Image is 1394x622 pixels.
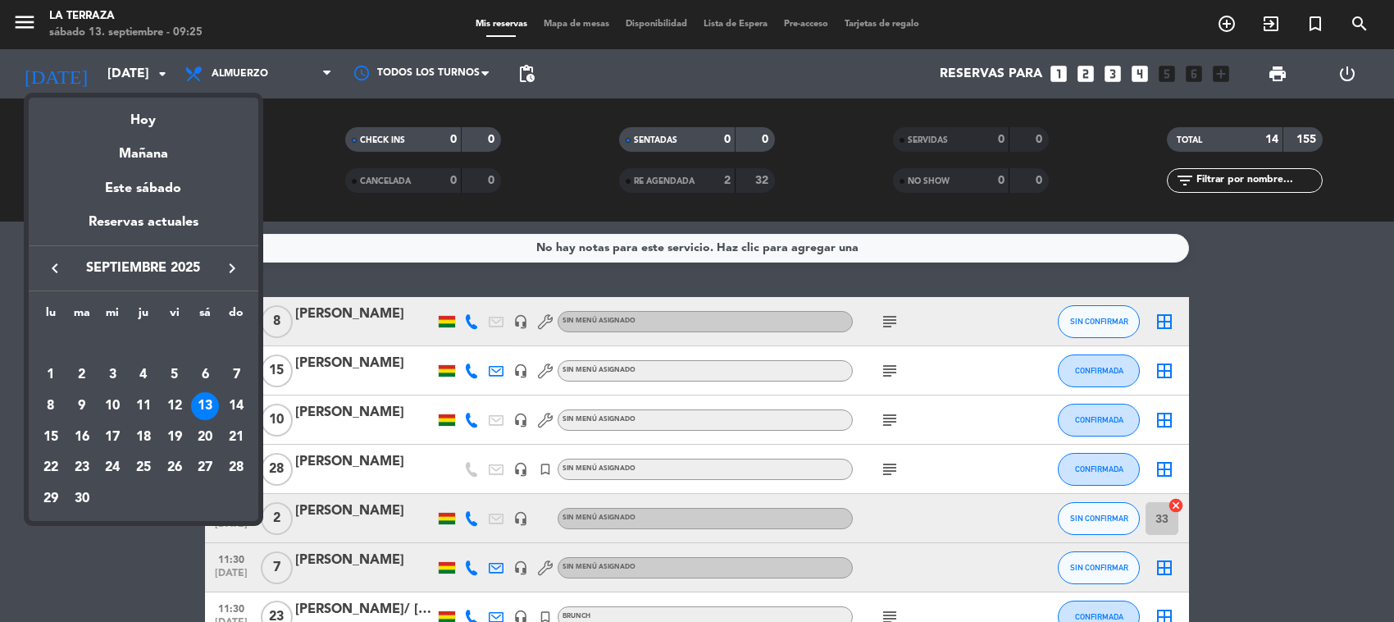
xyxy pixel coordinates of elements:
td: 21 de septiembre de 2025 [221,422,252,453]
td: 20 de septiembre de 2025 [190,422,221,453]
div: 14 [222,392,250,420]
th: lunes [35,304,66,329]
div: 5 [161,361,189,389]
div: 4 [130,361,157,389]
div: 21 [222,423,250,451]
th: jueves [128,304,159,329]
span: septiembre 2025 [70,258,217,279]
td: 7 de septiembre de 2025 [221,359,252,391]
td: 30 de septiembre de 2025 [66,483,98,515]
td: 2 de septiembre de 2025 [66,359,98,391]
td: 26 de septiembre de 2025 [159,453,190,484]
td: 8 de septiembre de 2025 [35,391,66,422]
td: 29 de septiembre de 2025 [35,483,66,515]
div: 23 [68,454,96,482]
td: 12 de septiembre de 2025 [159,391,190,422]
td: 19 de septiembre de 2025 [159,422,190,453]
div: 11 [130,392,157,420]
div: 3 [98,361,126,389]
th: viernes [159,304,190,329]
div: Mañana [29,131,258,165]
button: keyboard_arrow_right [217,258,247,279]
td: 28 de septiembre de 2025 [221,453,252,484]
td: 17 de septiembre de 2025 [97,422,128,453]
div: 12 [161,392,189,420]
td: 25 de septiembre de 2025 [128,453,159,484]
td: SEP. [35,329,252,360]
div: 6 [191,361,219,389]
button: keyboard_arrow_left [40,258,70,279]
td: 22 de septiembre de 2025 [35,453,66,484]
td: 3 de septiembre de 2025 [97,359,128,391]
div: 26 [161,454,189,482]
td: 14 de septiembre de 2025 [221,391,252,422]
td: 9 de septiembre de 2025 [66,391,98,422]
div: 18 [130,423,157,451]
td: 4 de septiembre de 2025 [128,359,159,391]
div: 13 [191,392,219,420]
td: 11 de septiembre de 2025 [128,391,159,422]
td: 27 de septiembre de 2025 [190,453,221,484]
div: 25 [130,454,157,482]
td: 16 de septiembre de 2025 [66,422,98,453]
div: 2 [68,361,96,389]
div: 7 [222,361,250,389]
div: 15 [37,423,65,451]
div: 30 [68,485,96,513]
div: 8 [37,392,65,420]
div: 27 [191,454,219,482]
div: 10 [98,392,126,420]
td: 24 de septiembre de 2025 [97,453,128,484]
div: 9 [68,392,96,420]
div: 19 [161,423,189,451]
th: sábado [190,304,221,329]
td: 18 de septiembre de 2025 [128,422,159,453]
td: 5 de septiembre de 2025 [159,359,190,391]
div: 28 [222,454,250,482]
td: 1 de septiembre de 2025 [35,359,66,391]
td: 6 de septiembre de 2025 [190,359,221,391]
th: martes [66,304,98,329]
div: 1 [37,361,65,389]
td: 13 de septiembre de 2025 [190,391,221,422]
i: keyboard_arrow_right [222,258,242,278]
div: Reservas actuales [29,212,258,245]
div: 22 [37,454,65,482]
i: keyboard_arrow_left [45,258,65,278]
th: domingo [221,304,252,329]
td: 10 de septiembre de 2025 [97,391,128,422]
td: 15 de septiembre de 2025 [35,422,66,453]
div: 17 [98,423,126,451]
div: 20 [191,423,219,451]
div: 24 [98,454,126,482]
th: miércoles [97,304,128,329]
td: 23 de septiembre de 2025 [66,453,98,484]
div: 16 [68,423,96,451]
div: 29 [37,485,65,513]
div: Hoy [29,98,258,131]
div: Este sábado [29,166,258,212]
